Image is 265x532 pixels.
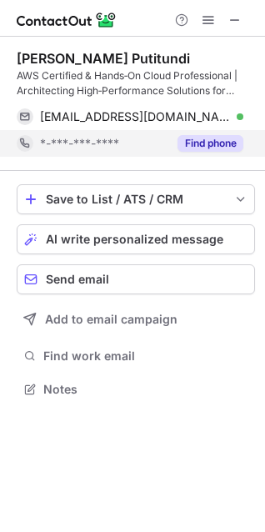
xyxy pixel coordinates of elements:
[40,109,231,124] span: [EMAIL_ADDRESS][DOMAIN_NAME]
[17,344,255,368] button: Find work email
[17,50,190,67] div: [PERSON_NAME] Putitundi
[17,224,255,254] button: AI write personalized message
[45,313,177,326] span: Add to email campaign
[17,10,117,30] img: ContactOut v5.3.10
[17,264,255,294] button: Send email
[46,193,226,206] div: Save to List / ATS / CRM
[43,382,248,397] span: Notes
[43,349,248,364] span: Find work email
[177,135,243,152] button: Reveal Button
[17,378,255,401] button: Notes
[46,273,109,286] span: Send email
[17,304,255,334] button: Add to email campaign
[46,233,223,246] span: AI write personalized message
[17,68,255,98] div: AWS Certified & Hands‑On Cloud Professional | Architecting High‑Performance Solutions for Busines...
[17,184,255,214] button: save-profile-one-click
